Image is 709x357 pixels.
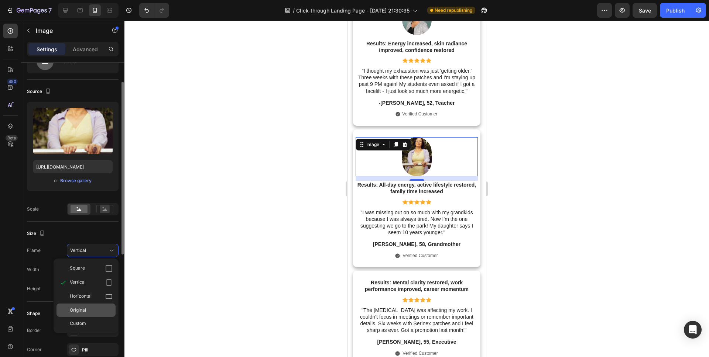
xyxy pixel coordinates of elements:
[633,3,657,18] button: Save
[70,279,86,286] span: Vertical
[70,307,86,313] span: Original
[36,26,99,35] p: Image
[27,310,40,317] div: Shape
[6,135,18,141] div: Beta
[70,247,86,254] span: Vertical
[296,7,410,14] span: Click-through Landing Page - [DATE] 21:30:35
[7,79,18,84] div: 450
[60,177,92,184] div: Browse gallery
[33,108,113,154] img: preview-image
[347,21,486,357] iframe: Design area
[27,266,39,273] label: Width
[684,321,702,339] div: Open Intercom Messenger
[70,293,92,300] span: Horizontal
[639,7,651,14] span: Save
[37,45,57,53] p: Settings
[82,347,117,353] div: Pill
[70,265,85,272] span: Square
[27,285,41,292] label: Height
[60,177,92,184] button: Browse gallery
[27,327,41,334] div: Border
[27,247,41,254] label: Frame
[3,3,55,18] button: 7
[27,206,39,212] div: Scale
[73,45,98,53] p: Advanced
[435,7,472,14] span: Need republishing
[139,3,169,18] div: Undo/Redo
[67,244,119,257] button: Vertical
[48,6,52,15] p: 7
[70,320,86,327] span: Custom
[27,87,52,97] div: Source
[293,7,295,14] span: /
[27,229,47,239] div: Size
[666,7,685,14] div: Publish
[33,160,113,173] input: https://example.com/image.jpg
[27,346,42,353] div: Corner
[660,3,691,18] button: Publish
[54,176,58,185] span: or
